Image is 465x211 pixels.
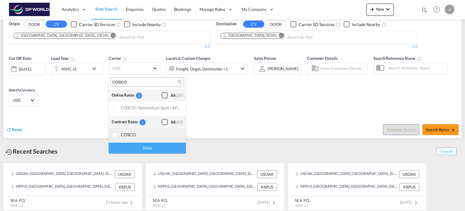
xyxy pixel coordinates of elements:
[171,119,183,125] div: All
[162,119,183,125] md-checkbox: Checkbox No Ink
[140,119,146,125] div: 1
[112,119,140,125] div: Contract Rates
[177,80,182,84] md-icon: icon-magnify
[121,105,181,111] div: COSCO | Synconhub Spot | API
[136,93,142,99] div: 0
[176,93,183,98] span: (26)
[171,93,183,98] div: All
[121,132,181,137] div: COSCO
[162,92,183,98] md-checkbox: Checkbox No Ink
[176,120,183,124] span: (43)
[112,92,136,98] div: Online Rates
[109,143,186,153] div: Done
